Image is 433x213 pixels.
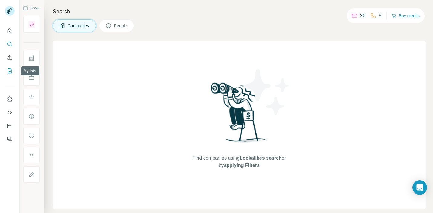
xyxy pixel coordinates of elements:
h4: Search [53,7,426,16]
button: Feedback [5,134,15,145]
div: Open Intercom Messenger [412,180,427,195]
button: Buy credits [391,12,420,20]
span: People [114,23,128,29]
span: Companies [68,23,90,29]
img: Surfe Illustration - Stars [239,65,294,119]
button: My lists [5,65,15,76]
button: Enrich CSV [5,52,15,63]
span: applying Filters [224,163,260,168]
button: Quick start [5,25,15,36]
p: 20 [360,12,365,19]
span: Find companies using or by [191,155,288,169]
button: Use Surfe API [5,107,15,118]
span: Lookalikes search [240,155,282,161]
button: Search [5,39,15,50]
p: 5 [379,12,381,19]
button: Show [19,4,44,13]
img: Surfe Illustration - Woman searching with binoculars [208,81,271,148]
button: Use Surfe on LinkedIn [5,94,15,105]
button: Dashboard [5,120,15,131]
